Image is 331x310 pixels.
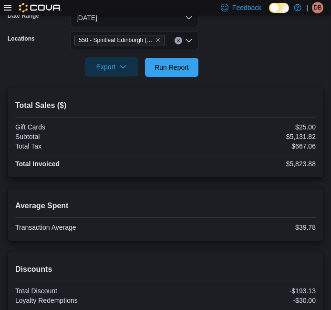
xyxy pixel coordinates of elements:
button: Open list of options [185,37,193,44]
label: Date Range [8,12,41,20]
span: DB [314,2,322,13]
div: Subtotal [15,133,164,140]
h2: Discounts [15,264,316,275]
div: -$193.13 [167,287,316,295]
button: Export [85,57,138,76]
div: Total Discount [15,287,164,295]
div: $5,131.82 [167,133,316,140]
input: Dark Mode [269,3,289,13]
h2: Total Sales ($) [15,100,316,111]
img: Cova [19,3,62,12]
strong: Total Invoiced [15,160,60,168]
span: 550 - Spiritleaf Edinburgh ([GEOGRAPHIC_DATA]) [79,35,153,45]
div: Dalton B [312,2,323,13]
div: Gift Cards [15,123,164,131]
div: Transaction Average [15,224,164,231]
button: Remove 550 - Spiritleaf Edinburgh (South Guelph) from selection in this group [155,37,161,43]
p: | [306,2,308,13]
h2: Average Spent [15,200,316,212]
div: $25.00 [167,123,316,131]
span: Run Report [155,63,189,72]
button: [DATE] [71,8,198,27]
button: Clear input [175,37,182,44]
button: Run Report [145,58,198,77]
div: $39.78 [167,224,316,231]
span: Export [91,57,133,76]
div: $5,823.88 [167,160,316,168]
div: Loyalty Redemptions [15,297,164,304]
div: $667.06 [167,142,316,150]
span: 550 - Spiritleaf Edinburgh (South Guelph) [74,35,165,45]
div: -$30.00 [167,297,316,304]
div: Total Tax [15,142,164,150]
label: Locations [8,35,35,43]
span: Feedback [232,3,261,12]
